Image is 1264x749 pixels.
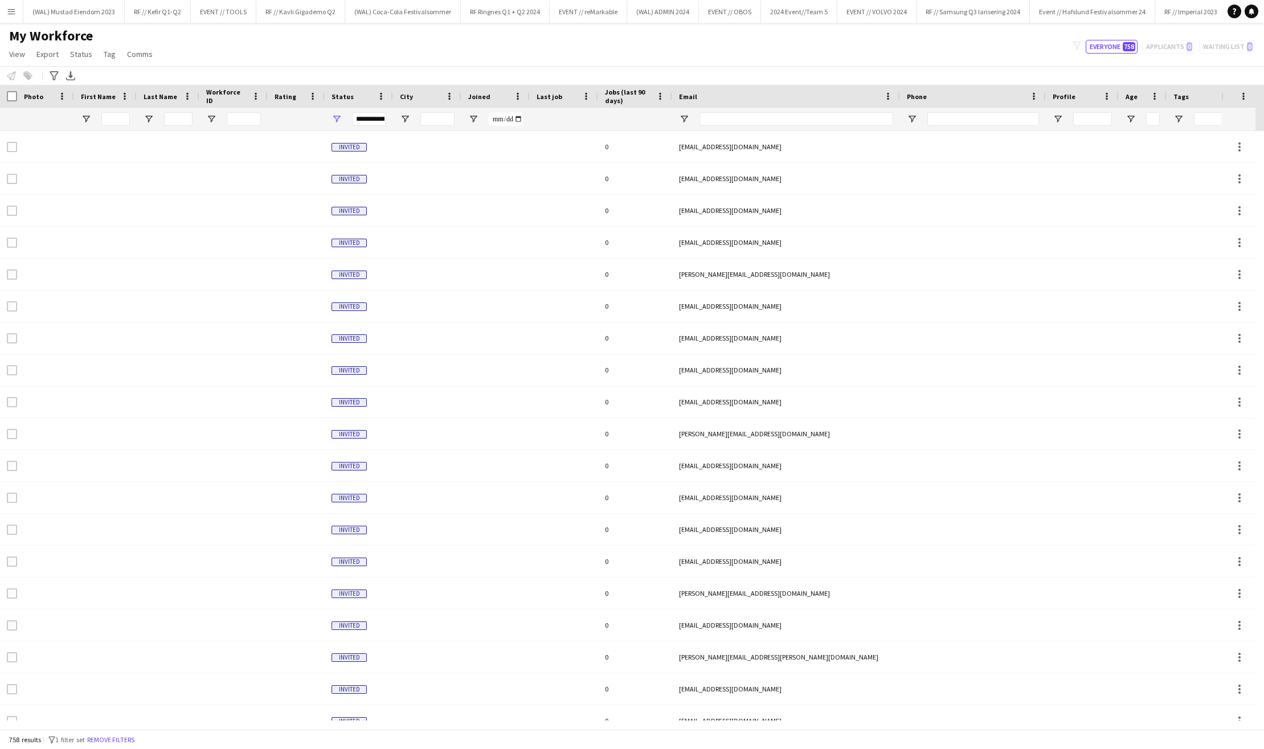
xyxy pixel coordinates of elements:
input: Row Selection is disabled for this row (unchecked) [7,206,17,216]
span: View [9,49,25,59]
button: RF // Samsung Q3 lansering 2024 [917,1,1030,23]
span: 758 [1123,42,1135,51]
span: Invited [332,302,367,311]
button: EVENT // VOLVO 2024 [837,1,917,23]
input: Row Selection is disabled for this row (unchecked) [7,333,17,343]
span: Last job [537,92,562,101]
div: 0 [598,227,672,258]
input: Row Selection is disabled for this row (unchecked) [7,525,17,535]
button: RF Ringnes Q1 + Q2 2024 [461,1,550,23]
a: View [5,47,30,62]
input: Tags Filter Input [1194,112,1228,126]
span: Phone [907,92,927,101]
div: 0 [598,705,672,736]
span: Invited [332,175,367,183]
div: [PERSON_NAME][EMAIL_ADDRESS][DOMAIN_NAME] [672,578,900,609]
button: Open Filter Menu [144,114,154,124]
span: Invited [332,653,367,662]
input: Last Name Filter Input [164,112,193,126]
div: [EMAIL_ADDRESS][DOMAIN_NAME] [672,163,900,194]
button: (WAL) Coca-Cola Festivalsommer [345,1,461,23]
input: Email Filter Input [700,112,893,126]
div: 0 [598,514,672,545]
div: [EMAIL_ADDRESS][DOMAIN_NAME] [672,482,900,513]
button: Open Filter Menu [468,114,478,124]
div: [EMAIL_ADDRESS][DOMAIN_NAME] [672,514,900,545]
input: Joined Filter Input [489,112,523,126]
div: 0 [598,609,672,641]
span: Export [36,49,59,59]
app-action-btn: Advanced filters [47,69,61,83]
input: Row Selection is disabled for this row (unchecked) [7,365,17,375]
span: Workforce ID [206,88,247,105]
button: RF // Kefir Q1-Q2 [125,1,191,23]
button: Open Filter Menu [907,114,917,124]
input: Row Selection is disabled for this row (unchecked) [7,461,17,471]
div: 0 [598,450,672,481]
input: Row Selection is disabled for this row (unchecked) [7,174,17,184]
span: First Name [81,92,116,101]
span: Invited [332,685,367,694]
input: Row Selection is disabled for this row (unchecked) [7,142,17,152]
button: Open Filter Menu [332,114,342,124]
button: RF // Imperial 2023 [1155,1,1227,23]
input: Row Selection is disabled for this row (unchecked) [7,301,17,312]
span: My Workforce [9,27,93,44]
input: Row Selection is disabled for this row (unchecked) [7,588,17,599]
input: First Name Filter Input [101,112,130,126]
div: [EMAIL_ADDRESS][DOMAIN_NAME] [672,705,900,736]
div: [EMAIL_ADDRESS][DOMAIN_NAME] [672,386,900,418]
span: Invited [332,143,367,152]
span: 1 filter set [55,735,85,744]
div: 0 [598,322,672,354]
div: [PERSON_NAME][EMAIL_ADDRESS][PERSON_NAME][DOMAIN_NAME] [672,641,900,673]
input: Age Filter Input [1146,112,1160,126]
div: [EMAIL_ADDRESS][DOMAIN_NAME] [672,673,900,705]
input: Workforce ID Filter Input [227,112,261,126]
input: Row Selection is disabled for this row (unchecked) [7,556,17,567]
div: 0 [598,259,672,290]
span: Profile [1053,92,1075,101]
div: [EMAIL_ADDRESS][DOMAIN_NAME] [672,322,900,354]
button: RF // Kavli Gigademo Q2 [256,1,345,23]
span: Email [679,92,697,101]
span: Invited [332,526,367,534]
app-action-btn: Export XLSX [64,69,77,83]
div: 0 [598,546,672,577]
div: 0 [598,482,672,513]
input: Row Selection is disabled for this row (unchecked) [7,684,17,694]
span: Jobs (last 90 days) [605,88,652,105]
input: Row Selection is disabled for this row (unchecked) [7,269,17,280]
button: Open Filter Menu [206,114,216,124]
span: Rating [275,92,296,101]
div: 0 [598,386,672,418]
input: Row Selection is disabled for this row (unchecked) [7,716,17,726]
span: Invited [332,271,367,279]
input: Row Selection is disabled for this row (unchecked) [7,238,17,248]
span: Invited [332,590,367,598]
div: [EMAIL_ADDRESS][DOMAIN_NAME] [672,609,900,641]
button: Remove filters [85,734,137,746]
button: EVENT // OBOS [699,1,761,23]
span: Invited [332,207,367,215]
input: Row Selection is disabled for this row (unchecked) [7,652,17,662]
a: Tag [99,47,120,62]
span: Status [70,49,92,59]
button: (WAL) ADMIN 2024 [627,1,699,23]
span: Status [332,92,354,101]
a: Status [66,47,97,62]
div: [PERSON_NAME][EMAIL_ADDRESS][DOMAIN_NAME] [672,418,900,449]
div: [EMAIL_ADDRESS][DOMAIN_NAME] [672,290,900,322]
button: Open Filter Menu [400,114,410,124]
span: Invited [332,239,367,247]
div: 0 [598,418,672,449]
span: Invited [332,462,367,470]
input: Row Selection is disabled for this row (unchecked) [7,429,17,439]
div: [EMAIL_ADDRESS][DOMAIN_NAME] [672,195,900,226]
input: Phone Filter Input [927,112,1039,126]
button: (WAL) Mustad Eiendom 2023 [23,1,125,23]
input: Row Selection is disabled for this row (unchecked) [7,397,17,407]
span: Invited [332,494,367,502]
div: 0 [598,673,672,705]
div: 0 [598,578,672,609]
